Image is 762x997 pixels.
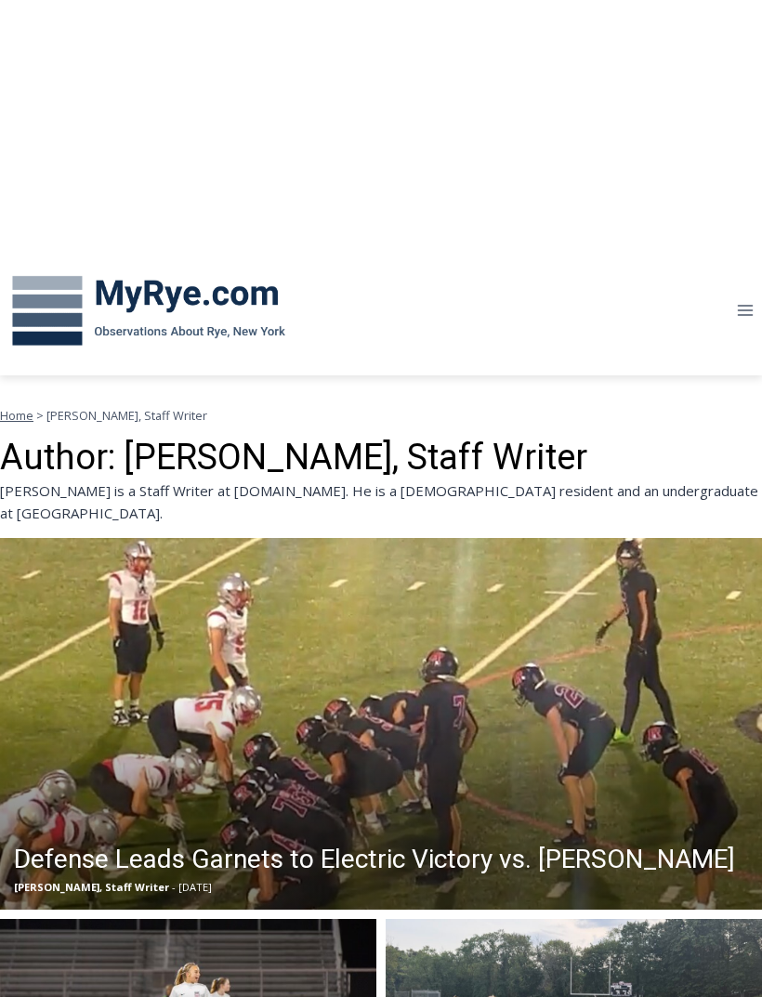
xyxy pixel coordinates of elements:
[14,880,169,894] span: [PERSON_NAME], Staff Writer
[172,880,176,894] span: -
[14,840,735,879] h2: Defense Leads Garnets to Electric Victory vs. [PERSON_NAME]
[178,880,212,894] span: [DATE]
[36,407,44,424] span: >
[46,407,207,424] span: [PERSON_NAME], Staff Writer
[728,296,762,325] button: Open menu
